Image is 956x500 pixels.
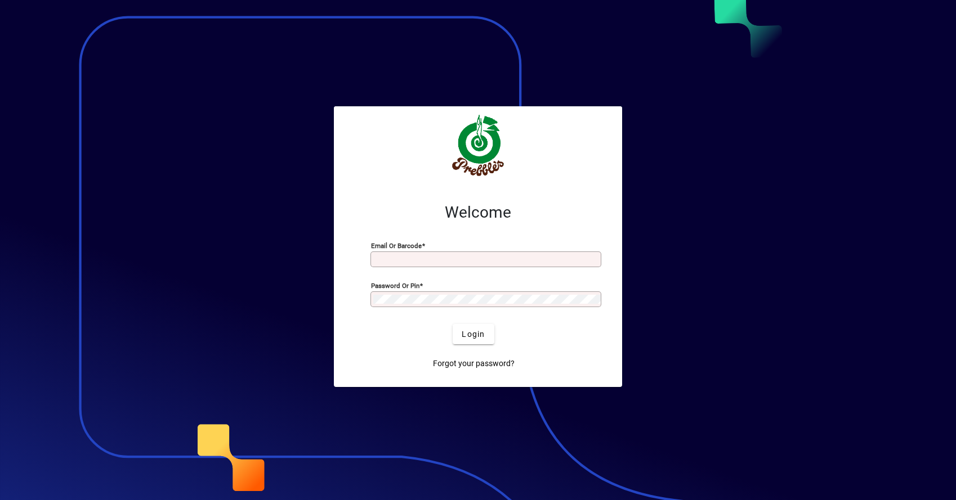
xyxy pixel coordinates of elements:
a: Forgot your password? [428,353,519,373]
button: Login [453,324,494,344]
span: Forgot your password? [433,358,515,370]
h2: Welcome [352,203,604,222]
mat-label: Password or Pin [371,282,419,290]
span: Login [462,328,485,340]
mat-label: Email or Barcode [371,242,422,250]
